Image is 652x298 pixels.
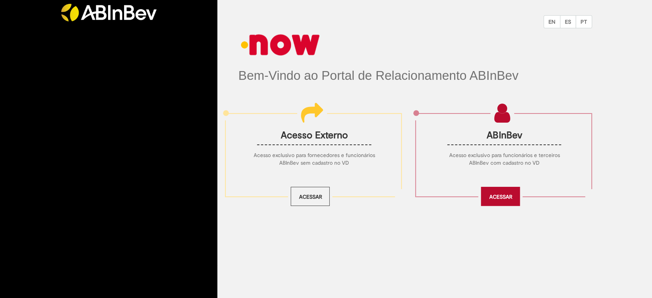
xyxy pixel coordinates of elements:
button: ES [560,15,576,28]
p: Acesso exclusivo para fornecedores e funcionários ABInBev sem cadastro no VD [251,151,377,167]
button: PT [576,15,592,28]
p: Acesso exclusivo para funcionários e terceiros ABInBev com cadastro no VD [441,151,567,167]
a: Acessar [481,187,520,206]
a: Acessar [291,187,330,206]
img: ABInbev-white.png [61,4,157,21]
h1: Bem-Vindo ao Portal de Relacionamento ABInBev [238,69,592,83]
img: logo_now_small.png [238,28,322,61]
button: EN [544,15,560,28]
